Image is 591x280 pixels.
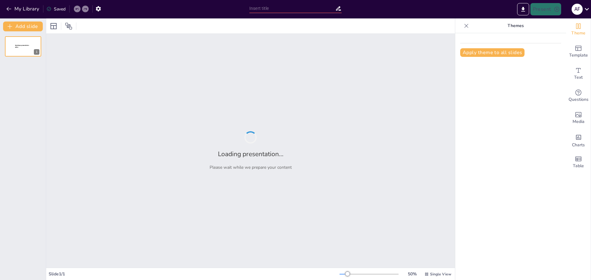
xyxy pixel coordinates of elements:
div: Add ready made slides [566,41,591,63]
span: Template [569,52,588,59]
span: Sendsteps presentation editor [15,45,29,48]
div: Add text boxes [566,63,591,85]
span: Media [573,118,585,125]
div: Add a table [566,151,591,173]
div: 1 [34,49,39,55]
button: My Library [5,4,42,14]
p: Please wait while we prepare your content [210,164,292,170]
div: Add charts and graphs [566,129,591,151]
button: Add slide [3,22,43,31]
button: A F [572,3,583,15]
div: Get real-time input from your audience [566,85,591,107]
span: Questions [569,96,589,103]
h2: Loading presentation... [218,150,283,158]
div: Slide 1 / 1 [49,271,340,277]
div: Add images, graphics, shapes or video [566,107,591,129]
div: Change the overall theme [566,18,591,41]
button: Present [530,3,561,15]
span: Theme [571,30,585,37]
div: A F [572,4,583,15]
span: Charts [572,142,585,148]
input: Insert title [249,4,335,13]
button: Export to PowerPoint [517,3,529,15]
span: Position [65,22,72,30]
span: Text [574,74,583,81]
p: Themes [471,18,560,33]
div: Saved [46,6,66,12]
button: Apply theme to all slides [460,48,525,57]
div: 50 % [405,271,420,277]
span: Single View [430,272,451,277]
div: Layout [49,21,58,31]
span: Table [573,163,584,169]
div: 1 [5,36,41,57]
